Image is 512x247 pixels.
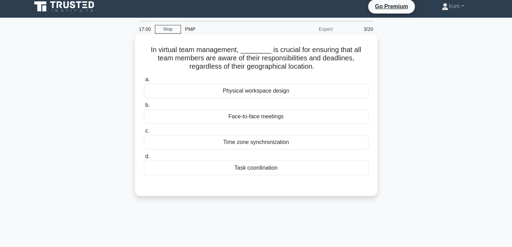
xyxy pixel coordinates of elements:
span: d. [145,153,150,159]
div: Expert [276,22,337,36]
div: Physical workspace design [144,84,368,98]
span: c. [145,128,149,134]
span: b. [145,102,150,108]
span: a. [145,76,150,82]
div: Face-to-face meetings [144,109,368,124]
h5: In virtual team management, ________ is crucial for ensuring that all team members are aware of t... [143,45,369,71]
a: Stop [155,25,181,34]
div: 17:00 [135,22,155,36]
a: Go Premium [371,2,412,11]
div: 3/20 [337,22,378,36]
div: Task coordination [144,161,368,175]
div: Time zone synchronization [144,135,368,150]
div: PMP [181,22,276,36]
